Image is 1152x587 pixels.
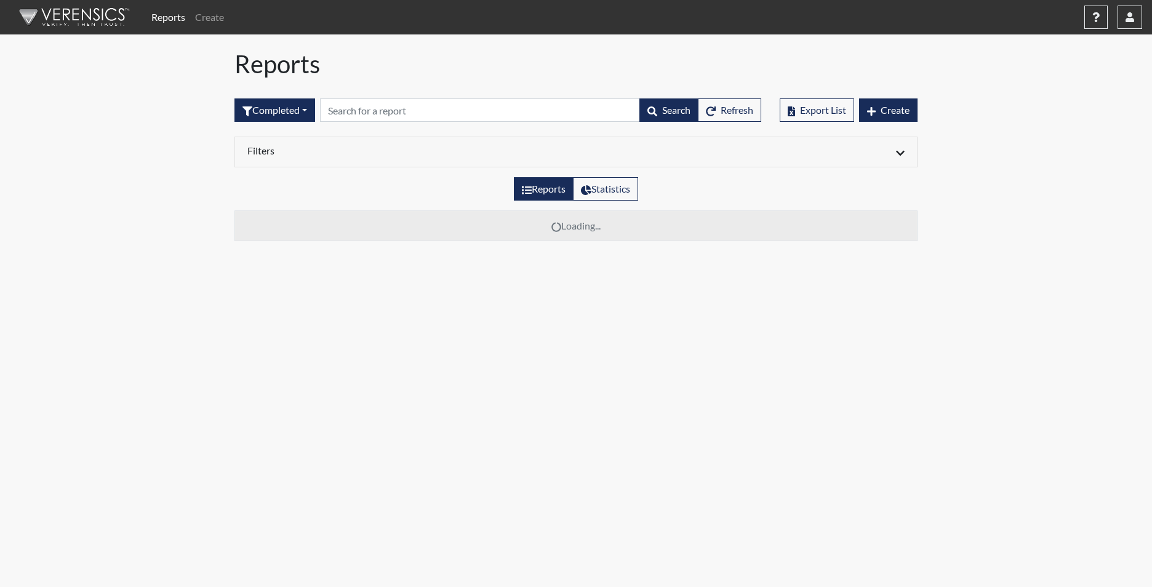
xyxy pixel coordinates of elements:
a: Create [190,5,229,30]
div: Click to expand/collapse filters [238,145,914,159]
a: Reports [146,5,190,30]
input: Search by Registration ID, Interview Number, or Investigation Name. [320,98,640,122]
button: Create [859,98,918,122]
button: Export List [780,98,854,122]
span: Export List [800,104,846,116]
td: Loading... [235,211,918,241]
h1: Reports [234,49,918,79]
button: Completed [234,98,315,122]
button: Search [639,98,698,122]
button: Refresh [698,98,761,122]
div: Filter by interview status [234,98,315,122]
label: View the list of reports [514,177,574,201]
span: Create [881,104,910,116]
span: Search [662,104,690,116]
span: Refresh [721,104,753,116]
h6: Filters [247,145,567,156]
label: View statistics about completed interviews [573,177,638,201]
